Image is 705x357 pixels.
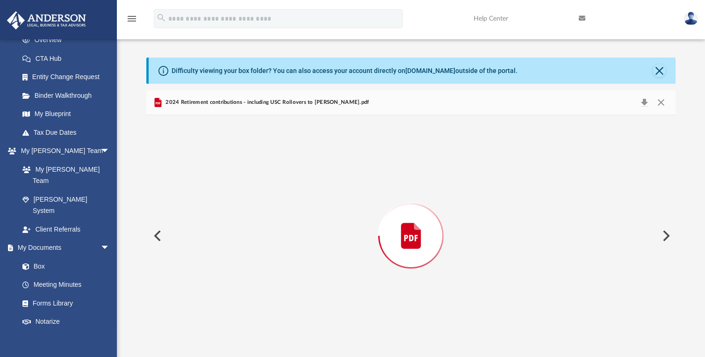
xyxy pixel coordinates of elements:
[126,18,137,24] a: menu
[146,223,167,249] button: Previous File
[13,294,115,313] a: Forms Library
[13,257,115,276] a: Box
[405,67,455,74] a: [DOMAIN_NAME]
[13,86,124,105] a: Binder Walkthrough
[653,96,669,109] button: Close
[13,105,119,124] a: My Blueprint
[13,123,124,142] a: Tax Due Dates
[156,13,166,23] i: search
[126,13,137,24] i: menu
[684,12,698,25] img: User Pic
[13,49,124,68] a: CTA Hub
[13,276,119,294] a: Meeting Minutes
[101,239,119,258] span: arrow_drop_down
[655,223,676,249] button: Next File
[172,66,518,76] div: Difficulty viewing your box folder? You can also access your account directly on outside of the p...
[13,313,119,331] a: Notarize
[101,142,119,161] span: arrow_drop_down
[13,68,124,87] a: Entity Change Request
[13,190,119,220] a: [PERSON_NAME] System
[13,160,115,190] a: My [PERSON_NAME] Team
[13,220,119,239] a: Client Referrals
[164,98,369,107] span: 2024 Retirement contributions - including USC Rollovers to [PERSON_NAME].pdf
[146,90,676,357] div: Preview
[7,239,119,257] a: My Documentsarrow_drop_down
[653,64,666,77] button: Close
[13,31,124,50] a: Overview
[636,96,653,109] button: Download
[4,11,89,29] img: Anderson Advisors Platinum Portal
[7,142,119,160] a: My [PERSON_NAME] Teamarrow_drop_down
